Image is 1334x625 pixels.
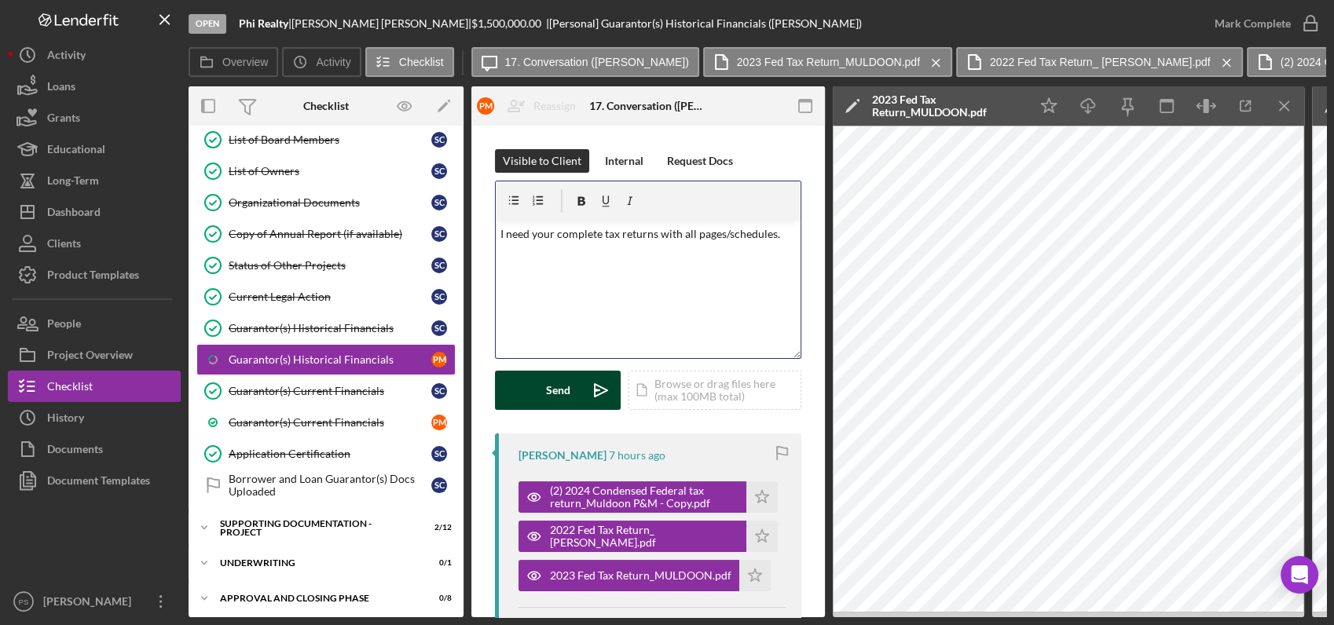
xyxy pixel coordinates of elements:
[47,465,150,500] div: Document Templates
[431,383,447,399] div: S C
[47,371,93,406] div: Checklist
[19,598,29,606] text: PS
[229,133,431,146] div: List of Board Members
[990,56,1211,68] label: 2022 Fed Tax Return_ [PERSON_NAME].pdf
[47,71,75,106] div: Loans
[519,560,771,591] button: 2023 Fed Tax Return_MULDOON.pdf
[189,14,226,34] div: Open
[495,149,589,173] button: Visible to Client
[471,47,699,77] button: 17. Conversation ([PERSON_NAME])
[8,339,181,371] button: Project Overview
[8,465,181,496] button: Document Templates
[477,97,494,115] div: P M
[423,558,452,568] div: 0 / 1
[431,163,447,179] div: S C
[47,228,81,263] div: Clients
[229,353,431,366] div: Guarantor(s) Historical Financials
[196,407,456,438] a: Guarantor(s) Current FinancialsPM
[220,558,412,568] div: Underwriting
[737,56,920,68] label: 2023 Fed Tax Return_MULDOON.pdf
[1281,556,1318,594] div: Open Intercom Messenger
[239,16,288,30] b: Phi Realty
[229,259,431,272] div: Status of Other Projects
[47,339,133,375] div: Project Overview
[229,385,431,397] div: Guarantor(s) Current Financials
[605,149,643,173] div: Internal
[8,102,181,133] button: Grants
[222,56,268,68] label: Overview
[229,416,431,429] div: Guarantor(s) Current Financials
[282,47,361,77] button: Activity
[8,165,181,196] button: Long-Term
[1215,8,1291,39] div: Mark Complete
[546,371,570,410] div: Send
[196,250,456,281] a: Status of Other ProjectsSC
[8,259,181,291] button: Product Templates
[8,402,181,433] a: History
[500,225,797,243] p: I need your complete tax returns with all pages/schedules.
[431,320,447,336] div: S C
[533,90,576,122] div: Reassign
[196,155,456,187] a: List of OwnersSC
[291,17,471,30] div: [PERSON_NAME] [PERSON_NAME] |
[431,226,447,242] div: S C
[303,100,349,112] div: Checklist
[47,196,101,232] div: Dashboard
[703,47,952,77] button: 2023 Fed Tax Return_MULDOON.pdf
[229,196,431,209] div: Organizational Documents
[8,133,181,165] button: Educational
[47,433,103,469] div: Documents
[8,71,181,102] button: Loans
[196,124,456,155] a: List of Board MembersSC
[431,415,447,430] div: P M
[229,322,431,334] div: Guarantor(s) Historical Financials
[956,47,1243,77] button: 2022 Fed Tax Return_ [PERSON_NAME].pdf
[47,259,139,294] div: Product Templates
[423,594,452,603] div: 0 / 8
[196,218,456,250] a: Copy of Annual Report (if available)SC
[8,586,181,617] button: PS[PERSON_NAME]
[431,195,447,210] div: S C
[8,228,181,259] button: Clients
[1199,8,1326,39] button: Mark Complete
[505,56,689,68] label: 17. Conversation ([PERSON_NAME])
[519,521,778,552] button: 2022 Fed Tax Return_ [PERSON_NAME].pdf
[8,196,181,228] a: Dashboard
[659,149,741,173] button: Request Docs
[196,375,456,407] a: Guarantor(s) Current FinancialsSC
[550,484,738,510] div: (2) 2024 Condensed Federal tax return_Muldoon P&M - Copy.pdf
[220,594,412,603] div: Approval and Closing Phase
[47,402,84,437] div: History
[229,228,431,240] div: Copy of Annual Report (if available)
[8,433,181,465] button: Documents
[431,289,447,305] div: S C
[431,258,447,273] div: S C
[519,449,607,462] div: [PERSON_NAME]
[365,47,454,77] button: Checklist
[469,90,592,122] button: PMReassign
[550,569,731,582] div: 2023 Fed Tax Return_MULDOON.pdf
[546,17,862,30] div: | [Personal] Guarantor(s) Historical Financials ([PERSON_NAME])
[196,470,456,501] a: Borrower and Loan Guarantor(s) Docs UploadedSC
[47,308,81,343] div: People
[229,165,431,177] div: List of Owners
[431,132,447,148] div: S C
[431,352,447,367] div: P M
[229,448,431,460] div: Application Certification
[8,371,181,402] button: Checklist
[503,149,581,173] div: Visible to Client
[872,93,1021,119] div: 2023 Fed Tax Return_MULDOON.pdf
[47,133,105,169] div: Educational
[47,39,86,75] div: Activity
[8,308,181,339] button: People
